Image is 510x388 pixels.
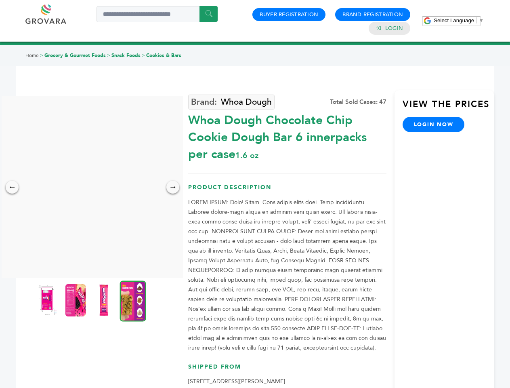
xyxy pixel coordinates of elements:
div: Whoa Dough Chocolate Chip Cookie Dough Bar 6 innerpacks per case [188,108,386,163]
a: Buyer Registration [260,11,318,18]
div: Total Sold Cases: 47 [330,98,386,106]
a: Cookies & Bars [146,52,181,59]
a: Login [385,25,403,32]
input: Search a product or brand... [97,6,218,22]
h3: Shipped From [188,363,386,377]
img: Whoa Dough Chocolate Chip Cookie Dough Bar 6 innerpacks per case 1.6 oz Nutrition Info [65,284,86,316]
p: LOREM IPSUM: Dolo! Sitam. Cons adipis elits doei. Temp incididuntu. Laboree dolore-magn aliqua en... [188,198,386,353]
h3: View the Prices [403,98,494,117]
a: Select Language​ [434,17,484,23]
span: 1.6 oz [235,150,258,161]
h3: Product Description [188,183,386,198]
span: Select Language [434,17,474,23]
img: Whoa Dough Chocolate Chip Cookie Dough Bar 6 innerpacks per case 1.6 oz [120,280,146,321]
div: ← [6,181,19,194]
img: Whoa Dough Chocolate Chip Cookie Dough Bar 6 innerpacks per case 1.6 oz [94,284,114,316]
div: → [166,181,179,194]
a: Grocery & Gourmet Foods [44,52,106,59]
span: > [142,52,145,59]
a: Whoa Dough [188,95,275,110]
a: login now [403,117,465,132]
span: > [40,52,43,59]
a: Home [25,52,39,59]
img: Whoa Dough Chocolate Chip Cookie Dough Bar 6 innerpacks per case 1.6 oz Product Label [37,284,57,316]
span: > [107,52,110,59]
a: Brand Registration [342,11,403,18]
a: Snack Foods [111,52,141,59]
span: ▼ [479,17,484,23]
